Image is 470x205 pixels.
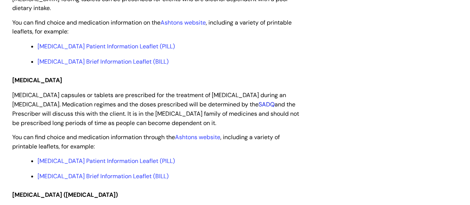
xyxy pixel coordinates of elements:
[38,157,175,165] a: [MEDICAL_DATA] Patient Information Leaflet (PILL)
[12,191,118,199] span: [MEDICAL_DATA] ([MEDICAL_DATA])
[175,133,220,141] a: Ashtons website
[259,100,275,108] a: SADQ
[12,19,292,36] span: You can find choice and medication information on the , including a variety of printable leaflets...
[38,58,169,65] a: [MEDICAL_DATA] Brief Information Leaflet (BILL)
[38,172,169,180] a: [MEDICAL_DATA] Brief Information Leaflet (BILL)
[12,133,280,150] span: You can find choice and medication information through the , including a variety of printable lea...
[12,76,62,84] span: [MEDICAL_DATA]
[38,42,175,50] a: [MEDICAL_DATA] Patient Information Leaflet (PILL)
[161,19,206,26] a: Ashtons website
[12,91,299,126] span: [MEDICAL_DATA] capsules or tablets are prescribed for the treatment of [MEDICAL_DATA] during an [...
